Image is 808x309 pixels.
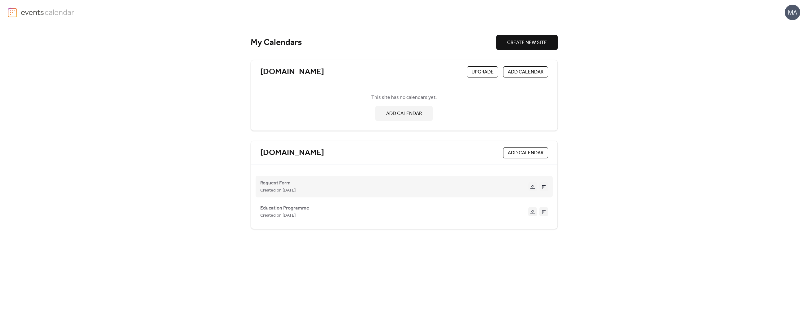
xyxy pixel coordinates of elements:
img: logo [8,7,17,17]
button: CREATE NEW SITE [496,35,558,50]
button: ADD CALENDAR [375,106,433,121]
span: Upgrade [471,68,493,76]
span: ADD CALENDAR [386,110,422,117]
button: ADD CALENDAR [503,66,548,77]
img: logo-type [21,7,74,17]
span: Created on [DATE] [260,212,296,219]
span: Created on [DATE] [260,187,296,194]
a: [DOMAIN_NAME] [260,148,324,158]
div: MA [785,5,800,20]
span: This site has no calendars yet. [371,94,437,101]
a: Request Form [260,181,291,185]
span: Request Form [260,179,291,187]
span: ADD CALENDAR [508,149,543,157]
a: [DOMAIN_NAME] [260,67,324,77]
span: ADD CALENDAR [508,68,543,76]
span: CREATE NEW SITE [507,39,547,46]
button: Upgrade [467,66,498,77]
a: Education Programme [260,206,309,210]
button: ADD CALENDAR [503,147,548,158]
div: My Calendars [251,37,496,48]
span: Education Programme [260,205,309,212]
